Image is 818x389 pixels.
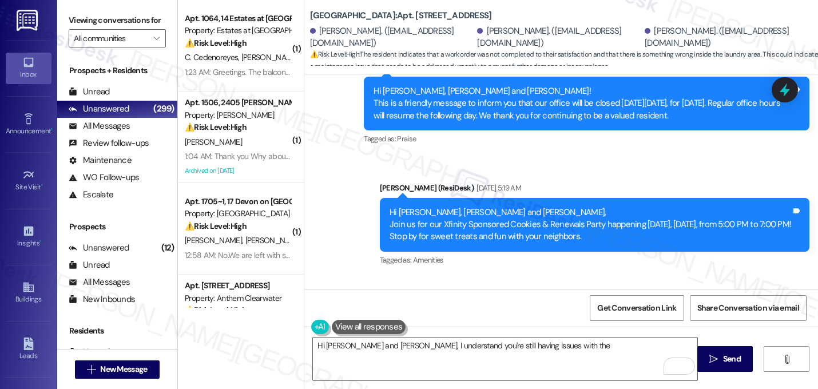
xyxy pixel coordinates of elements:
div: Escalate [69,189,113,201]
span: Amenities [413,255,444,265]
span: • [51,125,53,133]
strong: ⚠️ Risk Level: High [185,122,247,132]
span: [PERSON_NAME] [241,52,298,62]
strong: ⚠️ Risk Level: High [185,221,247,231]
a: Inbox [6,53,51,84]
span: Praise [397,134,416,144]
div: Apt. 1705~1, 17 Devon on [GEOGRAPHIC_DATA] [185,196,291,208]
div: Apt. 1064, 14 Estates at [GEOGRAPHIC_DATA] [185,13,291,25]
div: Unanswered [69,103,129,115]
div: Prospects [57,221,177,233]
div: Unread [69,259,110,271]
div: Review follow-ups [69,137,149,149]
div: Property: Estates at [GEOGRAPHIC_DATA] [185,25,291,37]
button: New Message [75,360,160,379]
div: Archived on [DATE] [184,164,292,178]
div: Apt. [STREET_ADDRESS] [185,280,291,292]
i:  [709,355,718,364]
span: [PERSON_NAME] [185,235,245,245]
span: : The resident indicates that a work order was not completed to their satisfaction and that there... [310,49,818,73]
div: [PERSON_NAME] (ResiDesk) [380,182,809,198]
img: ResiDesk Logo [17,10,40,31]
input: All communities [74,29,148,47]
strong: ⚠️ Risk Level: High [185,305,247,315]
i:  [783,355,791,364]
div: [PERSON_NAME]. ([EMAIL_ADDRESS][DOMAIN_NAME]) [310,25,475,50]
div: 1:04 AM: Thank you Why about the window And new info on that [185,151,400,161]
a: Insights • [6,221,51,252]
div: Apt. 1506, 2405 [PERSON_NAME] [185,97,291,109]
label: Viewing conversations for [69,11,166,29]
span: Send [723,353,741,365]
span: New Message [100,363,147,375]
div: New Inbounds [69,293,135,305]
div: (299) [150,100,177,118]
div: Maintenance [69,154,132,166]
div: Residents [57,325,177,337]
span: [PERSON_NAME] [245,235,302,245]
div: Unread [69,86,110,98]
i:  [153,34,160,43]
b: [GEOGRAPHIC_DATA]: Apt. [STREET_ADDRESS] [310,10,492,22]
div: Unread [69,346,110,358]
div: 12:58 AM: No.We are left with stove oven not working since 1 and half month [185,250,434,260]
div: [PERSON_NAME]. ([EMAIL_ADDRESS][DOMAIN_NAME]) [477,25,642,50]
div: [DATE] 5:19 AM [474,182,521,194]
span: Get Conversation Link [597,302,676,314]
a: Site Visit • [6,165,51,196]
div: All Messages [69,120,130,132]
div: Unanswered [69,242,129,254]
div: All Messages [69,276,130,288]
a: Buildings [6,277,51,308]
div: Property: [GEOGRAPHIC_DATA] on [GEOGRAPHIC_DATA] [185,208,291,220]
button: Get Conversation Link [590,295,684,321]
div: Hi [PERSON_NAME], [PERSON_NAME] and [PERSON_NAME], Join us for our Xfinity Sponsored Cookies & Re... [390,207,791,243]
button: Share Conversation via email [690,295,807,321]
div: Tagged as: [380,252,809,268]
span: • [41,181,43,189]
div: WO Follow-ups [69,172,139,184]
button: Send [697,346,753,372]
div: Property: Anthem Clearwater [185,292,291,304]
a: Leads [6,334,51,365]
span: C. Cedenoreyes [185,52,241,62]
i:  [87,365,96,374]
span: • [39,237,41,245]
span: [PERSON_NAME] [185,137,242,147]
strong: ⚠️ Risk Level: High [310,50,359,59]
strong: ⚠️ Risk Level: High [185,38,247,48]
div: Hi [PERSON_NAME], [PERSON_NAME] and [PERSON_NAME]! This is a friendly message to inform you that ... [374,85,791,122]
div: Tagged as: [364,130,809,147]
div: [PERSON_NAME]. ([EMAIL_ADDRESS][DOMAIN_NAME]) [645,25,809,50]
span: Share Conversation via email [697,302,799,314]
div: Prospects + Residents [57,65,177,77]
div: Property: [PERSON_NAME] [185,109,291,121]
div: (12) [158,239,177,257]
textarea: To enrich screen reader interactions, please activate Accessibility in Grammarly extension settings [313,338,697,380]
